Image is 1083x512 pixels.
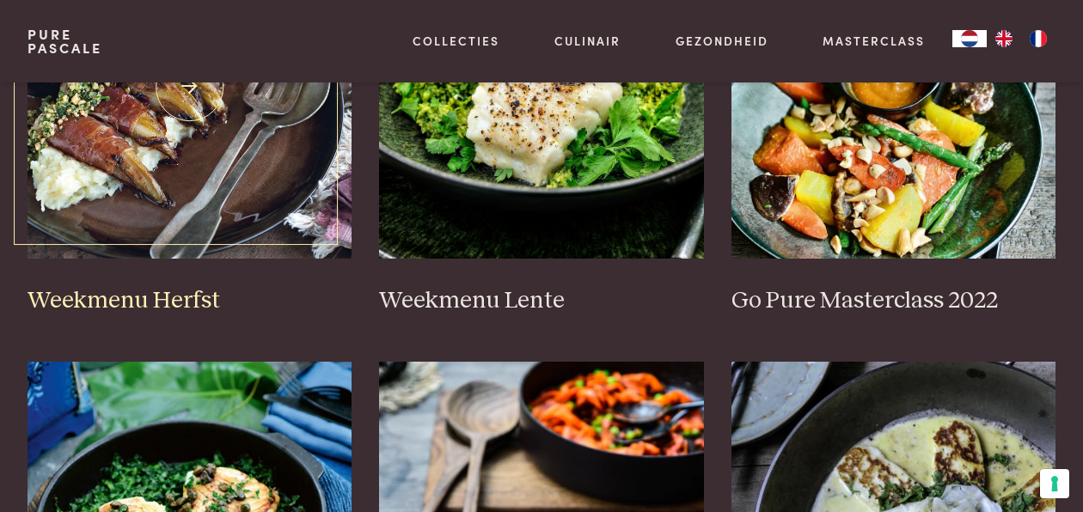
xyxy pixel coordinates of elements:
a: PurePascale [28,27,102,55]
button: Uw voorkeuren voor toestemming voor trackingtechnologieën [1040,469,1069,498]
h3: Weekmenu Herfst [28,286,352,316]
a: EN [987,30,1021,47]
ul: Language list [987,30,1055,47]
a: NL [952,30,987,47]
a: Culinair [554,32,621,50]
a: Gezondheid [676,32,768,50]
a: Collecties [413,32,499,50]
a: Masterclass [823,32,925,50]
h3: Go Pure Masterclass 2022 [731,286,1056,316]
a: FR [1021,30,1055,47]
aside: Language selected: Nederlands [952,30,1055,47]
h3: Weekmenu Lente [379,286,704,316]
div: Language [952,30,987,47]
